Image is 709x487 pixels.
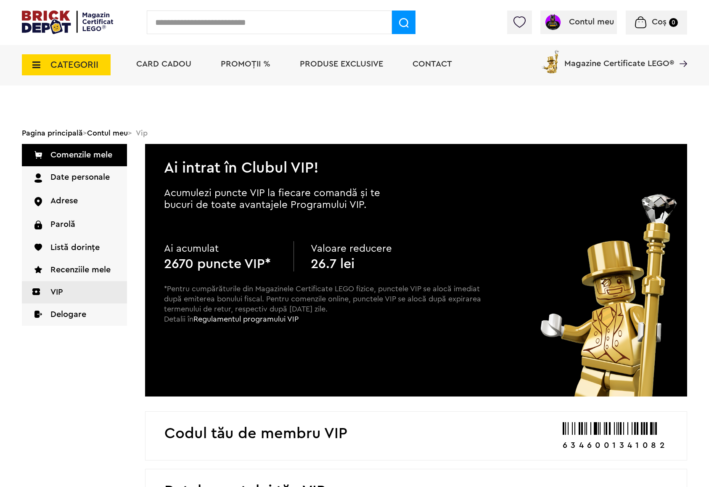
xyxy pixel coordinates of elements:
[563,441,668,450] p: 6346001341082
[87,129,128,137] a: Contul meu
[164,284,482,339] p: *Pentru cumpărăturile din Magazinele Certificate LEGO fizice, punctele VIP se alocă imediat după ...
[22,129,83,137] a: Pagina principală
[300,60,383,68] a: Produse exclusive
[22,122,687,144] div: > > Vip
[22,213,127,237] a: Parolă
[136,60,191,68] a: Card Cadou
[569,18,614,26] span: Contul meu
[164,426,347,441] h2: Codul tău de membru VIP
[22,281,127,303] a: VIP
[544,18,614,26] a: Contul meu
[22,237,127,259] a: Listă dorințe
[564,48,674,68] span: Magazine Certificate LEGO®
[563,422,657,435] img: barcode
[22,144,127,166] a: Comenzile mele
[164,257,271,271] b: 2670 puncte VIP*
[22,259,127,281] a: Recenziile mele
[311,257,354,271] b: 26.7 lei
[164,241,277,256] p: Ai acumulat
[669,18,678,27] small: 0
[532,194,687,397] img: vip_page_image
[22,166,127,190] a: Date personale
[193,315,299,323] a: Regulamentul programului VIP
[311,241,423,256] p: Valoare reducere
[145,144,687,176] h2: Ai intrat în Clubul VIP!
[221,60,270,68] a: PROMOȚII %
[50,60,98,69] span: CATEGORII
[22,303,127,326] a: Delogare
[164,187,408,211] p: Acumulezi puncte VIP la fiecare comandă și te bucuri de toate avantajele Programului VIP.
[652,18,667,26] span: Coș
[22,190,127,213] a: Adrese
[674,48,687,57] a: Magazine Certificate LEGO®
[413,60,452,68] a: Contact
